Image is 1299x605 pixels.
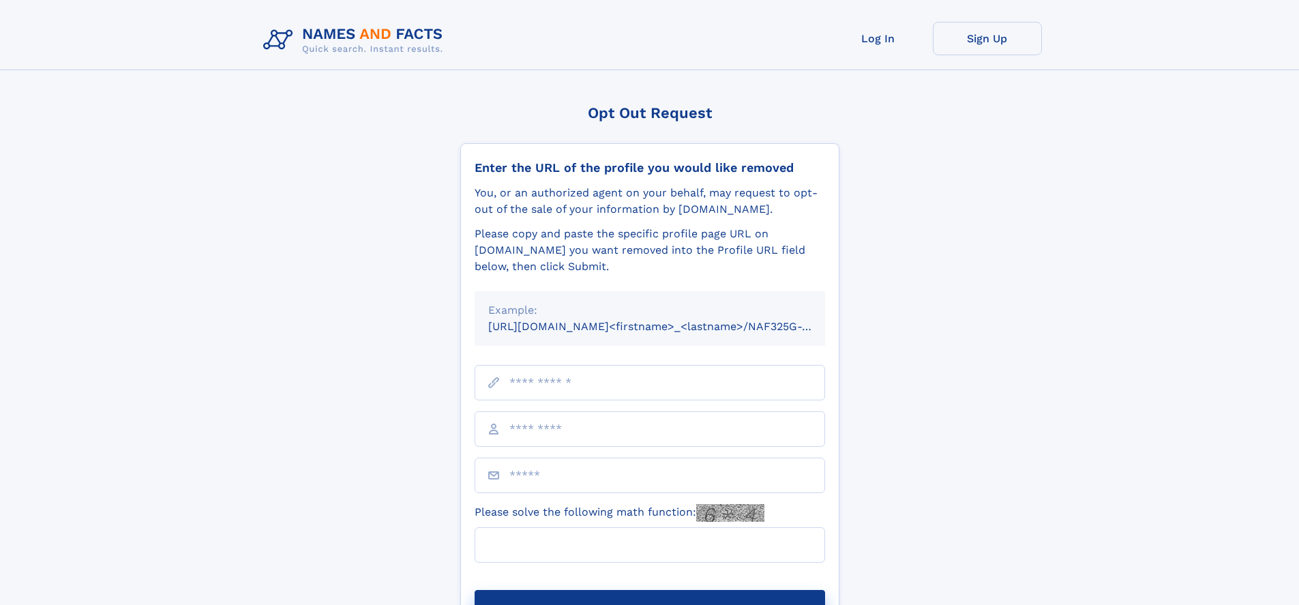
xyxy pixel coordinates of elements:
[258,22,454,59] img: Logo Names and Facts
[475,504,764,522] label: Please solve the following math function:
[475,185,825,218] div: You, or an authorized agent on your behalf, may request to opt-out of the sale of your informatio...
[488,320,851,333] small: [URL][DOMAIN_NAME]<firstname>_<lastname>/NAF325G-xxxxxxxx
[488,302,811,319] div: Example:
[475,226,825,275] div: Please copy and paste the specific profile page URL on [DOMAIN_NAME] you want removed into the Pr...
[933,22,1042,55] a: Sign Up
[475,160,825,175] div: Enter the URL of the profile you would like removed
[460,104,839,121] div: Opt Out Request
[824,22,933,55] a: Log In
